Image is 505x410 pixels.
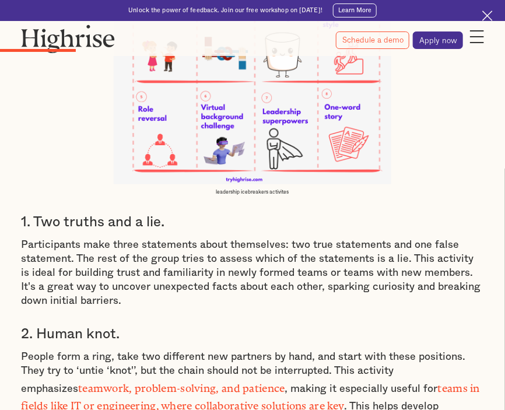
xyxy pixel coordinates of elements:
img: Cross icon [482,10,493,21]
h3: 2. Human knot. [21,326,484,344]
a: Learn More [333,3,377,17]
img: Highrise logo [21,24,115,53]
figcaption: leadership icebreakers activites [114,189,391,196]
a: Apply now [413,31,463,49]
a: Schedule a demo [336,31,409,49]
h3: 1. Two truths and a lie. [21,213,484,231]
p: Participants make three statements about themselves: two true statements and one false statement.... [21,238,484,309]
strong: teamwork, problem-solving, and patience [78,383,285,390]
div: Unlock the power of feedback. Join our free workshop on [DATE]! [128,6,322,15]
